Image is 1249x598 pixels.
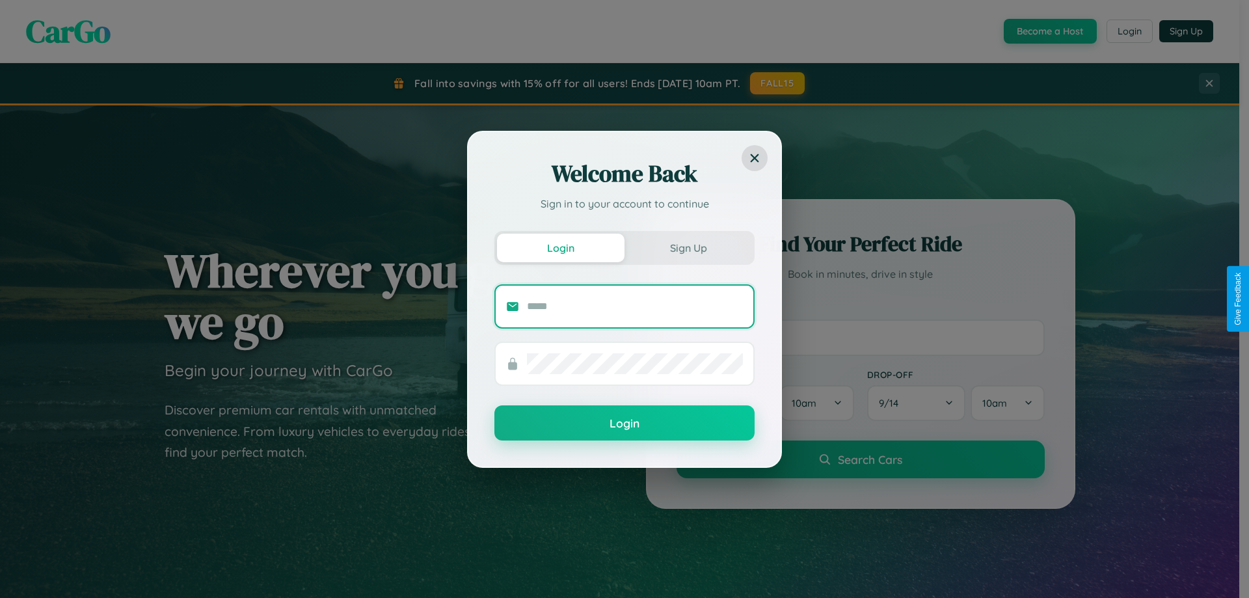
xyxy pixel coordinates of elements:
[1233,273,1242,325] div: Give Feedback
[494,405,755,441] button: Login
[494,196,755,211] p: Sign in to your account to continue
[624,234,752,262] button: Sign Up
[497,234,624,262] button: Login
[494,158,755,189] h2: Welcome Back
